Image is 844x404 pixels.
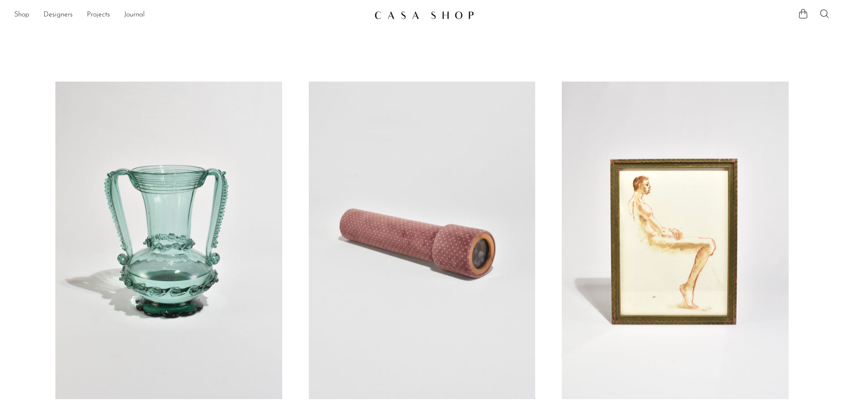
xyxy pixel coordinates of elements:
ul: NEW HEADER MENU [14,8,367,23]
a: Journal [124,9,145,21]
a: Designers [43,9,73,21]
a: Projects [87,9,110,21]
a: Shop [14,9,29,21]
nav: Desktop navigation [14,8,367,23]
